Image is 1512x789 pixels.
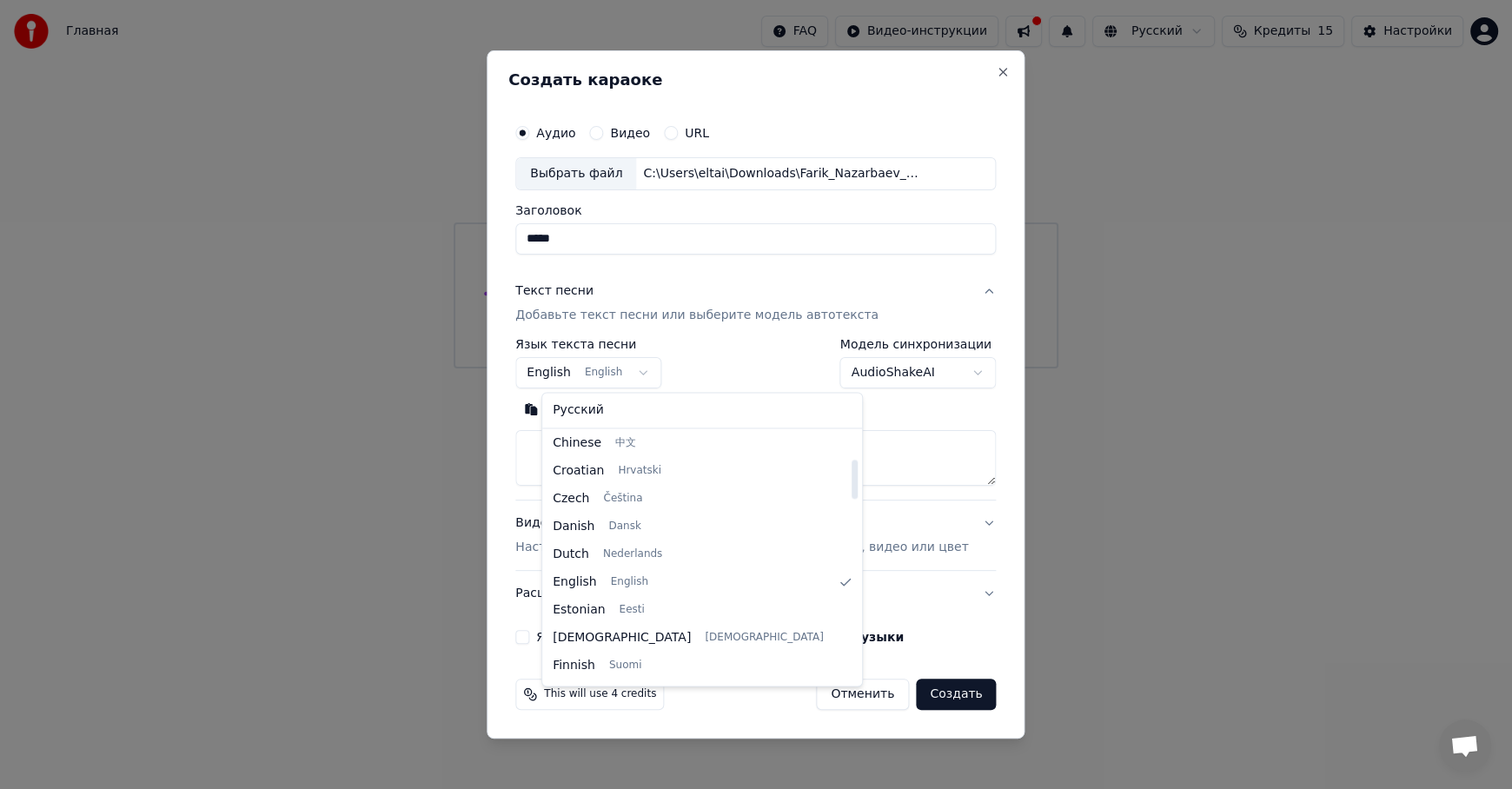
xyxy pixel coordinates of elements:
[553,434,601,452] span: Chinese
[553,629,691,646] span: [DEMOGRAPHIC_DATA]
[553,574,597,591] span: English
[603,492,642,506] span: Čeština
[553,601,605,619] span: Estonian
[618,464,661,478] span: Hrvatski
[553,518,594,535] span: Danish
[553,462,604,480] span: Croatian
[609,659,642,673] span: Suomi
[553,546,589,563] span: Dutch
[553,657,595,674] span: Finnish
[553,401,604,419] span: Русский
[553,490,589,507] span: Czech
[608,520,640,534] span: Dansk
[611,575,648,589] span: English
[620,603,645,617] span: Eesti
[603,547,662,561] span: Nederlands
[705,631,823,645] span: [DEMOGRAPHIC_DATA]
[615,436,636,450] span: 中文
